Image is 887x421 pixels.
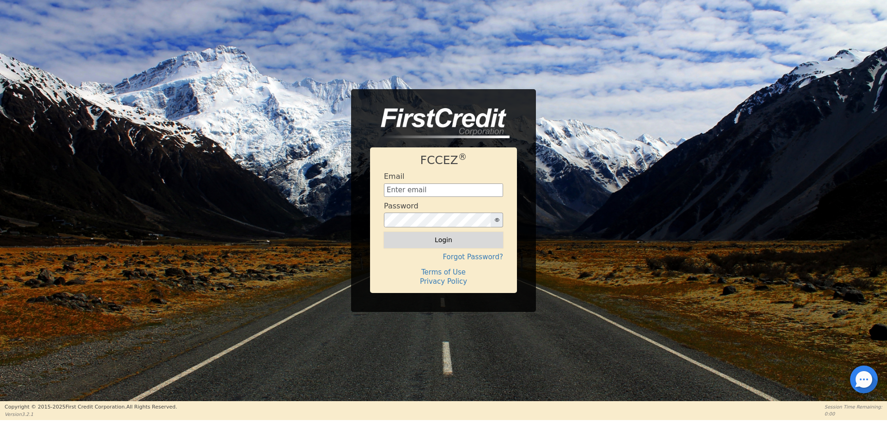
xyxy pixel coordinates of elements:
[384,253,503,261] h4: Forgot Password?
[384,277,503,286] h4: Privacy Policy
[825,410,882,417] p: 0:00
[825,403,882,410] p: Session Time Remaining:
[384,153,503,167] h1: FCCEZ
[5,411,177,418] p: Version 3.2.1
[370,108,510,139] img: logo-CMu_cnol.png
[384,213,491,227] input: password
[384,268,503,276] h4: Terms of Use
[384,201,419,210] h4: Password
[384,183,503,197] input: Enter email
[458,152,467,162] sup: ®
[5,403,177,411] p: Copyright © 2015- 2025 First Credit Corporation.
[384,172,404,181] h4: Email
[384,232,503,248] button: Login
[126,404,177,410] span: All Rights Reserved.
